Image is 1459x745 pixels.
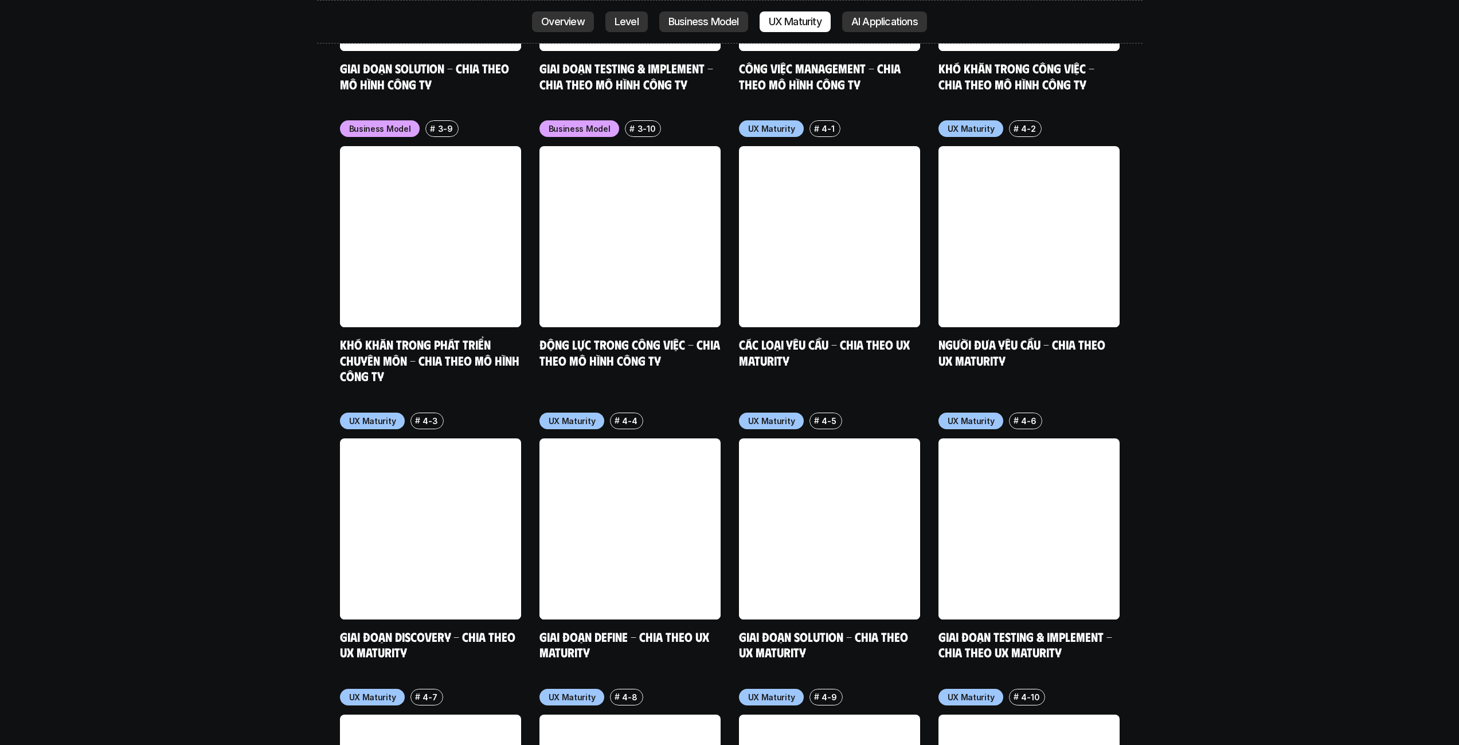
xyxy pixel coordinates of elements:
p: UX Maturity [349,691,396,703]
h6: # [615,416,620,425]
p: UX Maturity [349,415,396,427]
a: Giai đoạn Testing & Implement - Chia theo mô hình công ty [539,60,716,92]
a: Giai đoạn Testing & Implement - Chia theo UX Maturity [938,629,1115,660]
p: 3-9 [438,123,453,135]
p: UX Maturity [948,123,995,135]
a: Overview [532,11,594,32]
p: 4-5 [822,415,836,427]
p: UX Maturity [549,415,596,427]
p: UX Maturity [948,691,995,703]
h6: # [814,416,819,425]
p: 3-10 [637,123,656,135]
p: 4-3 [423,415,437,427]
h6: # [1014,416,1019,425]
p: 4-2 [1021,123,1035,135]
p: 4-1 [822,123,834,135]
a: Các loại yêu cầu - Chia theo UX Maturity [739,336,913,368]
h6: # [430,124,435,133]
h6: # [814,692,819,701]
a: Giai đoạn Define - Chia theo UX Maturity [539,629,712,660]
a: Khó khăn trong phát triển chuyên môn - Chia theo mô hình công ty [340,336,522,383]
p: 4-9 [822,691,836,703]
p: UX Maturity [748,123,795,135]
a: Động lực trong công việc - Chia theo mô hình công ty [539,336,723,368]
p: UX Maturity [948,415,995,427]
h6: # [1014,692,1019,701]
h6: # [814,124,819,133]
h6: # [415,692,420,701]
p: 4-8 [622,691,637,703]
a: Công việc Management - Chia theo mô hình công ty [739,60,903,92]
h6: # [1014,124,1019,133]
p: UX Maturity [549,691,596,703]
a: Khó khăn trong công việc - Chia theo mô hình công ty [938,60,1097,92]
h6: # [415,416,420,425]
h6: # [629,124,635,133]
p: Business Model [349,123,411,135]
a: Giai đoạn Solution - Chia theo UX Maturity [739,629,911,660]
p: Business Model [549,123,611,135]
a: Giai đoạn Solution - Chia theo mô hình công ty [340,60,512,92]
p: 4-4 [622,415,637,427]
p: 4-7 [423,691,437,703]
p: UX Maturity [748,691,795,703]
p: UX Maturity [748,415,795,427]
a: Giai đoạn Discovery - Chia theo UX Maturity [340,629,518,660]
a: Người đưa yêu cầu - Chia theo UX Maturity [938,336,1108,368]
h6: # [615,692,620,701]
p: 4-10 [1021,691,1039,703]
p: 4-6 [1021,415,1036,427]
